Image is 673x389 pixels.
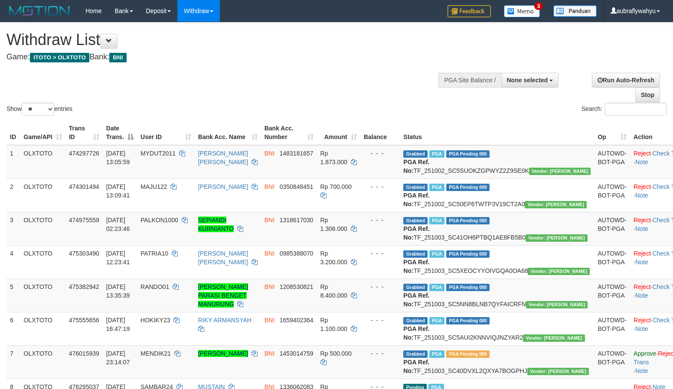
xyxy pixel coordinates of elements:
div: - - - [364,349,397,358]
span: BNI [265,217,274,224]
td: OLXTOTO [20,178,65,212]
b: PGA Ref. No: [403,259,429,274]
a: Note [635,292,648,299]
span: BNI [109,53,126,62]
div: - - - [364,316,397,324]
span: MENDIK21 [140,350,171,357]
span: PGA Pending [446,350,490,358]
a: RIKY ARMANSYAH [198,317,252,324]
div: - - - [364,182,397,191]
span: Copy 1318617030 to clipboard [280,217,314,224]
span: Rp 1.873.000 [320,150,347,165]
span: Vendor URL: https://secure5.1velocity.biz [529,168,591,175]
th: Op: activate to sort column ascending [594,120,630,145]
th: User ID: activate to sort column ascending [137,120,195,145]
td: OLXTOTO [20,345,65,379]
span: BNI [265,250,274,257]
span: BNI [265,183,274,190]
img: MOTION_logo.png [7,4,72,17]
th: Game/API: activate to sort column ascending [20,120,65,145]
span: MAJU122 [140,183,167,190]
span: Copy 1483181657 to clipboard [280,150,314,157]
span: 476015939 [69,350,99,357]
span: Copy 1208530821 to clipboard [280,283,314,290]
td: AUTOWD-BOT-PGA [594,212,630,245]
td: TF_251002_SC50EP6TWTP3V19CT2A0 [400,178,594,212]
span: Grabbed [403,284,428,291]
div: - - - [364,149,397,158]
span: 474301494 [69,183,99,190]
span: BNI [265,350,274,357]
span: Copy 0350848451 to clipboard [280,183,314,190]
a: SEPIANDI KURNIANTO [198,217,234,232]
div: PGA Site Balance / [438,73,501,88]
span: MYDUT2011 [140,150,176,157]
h1: Withdraw List [7,31,440,49]
b: PGA Ref. No: [403,325,429,341]
span: ITOTO > OLXTOTO [30,53,89,62]
div: - - - [364,216,397,224]
span: Copy 1659402364 to clipboard [280,317,314,324]
img: Button%20Memo.svg [504,5,540,17]
a: Note [635,325,648,332]
td: OLXTOTO [20,279,65,312]
span: None selected [507,77,548,84]
td: 1 [7,145,20,179]
span: BNI [265,150,274,157]
span: [DATE] 13:35:39 [106,283,130,299]
span: Copy 1453014759 to clipboard [280,350,314,357]
a: [PERSON_NAME] [198,183,248,190]
th: Bank Acc. Number: activate to sort column ascending [261,120,317,145]
span: 3 [534,2,543,10]
th: ID [7,120,20,145]
th: Status [400,120,594,145]
b: PGA Ref. No: [403,225,429,241]
td: 4 [7,245,20,279]
span: Marked by aubgusti [429,150,444,158]
a: Approve [634,350,656,357]
th: Balance [360,120,400,145]
span: Rp 3.200.000 [320,250,347,266]
span: BNI [265,283,274,290]
th: Date Trans.: activate to sort column descending [103,120,137,145]
span: Vendor URL: https://secure5.1velocity.biz [525,201,587,208]
td: TF_251003_SC5AUI2KNNVIQJNZYAR2 [400,312,594,345]
b: PGA Ref. No: [403,292,429,308]
span: Rp 1.306.000 [320,217,347,232]
td: OLXTOTO [20,312,65,345]
a: [PERSON_NAME] PARASI BENGET MANURUNG [198,283,248,308]
span: Grabbed [403,150,428,158]
td: AUTOWD-BOT-PGA [594,178,630,212]
span: Vendor URL: https://secure4.1velocity.biz [526,234,588,242]
span: PGA Pending [446,217,490,224]
div: - - - [364,282,397,291]
td: 6 [7,312,20,345]
span: Marked by aubgusti [429,250,444,258]
span: [DATE] 12:23:41 [106,250,130,266]
span: PGA Pending [446,284,490,291]
a: [PERSON_NAME] [PERSON_NAME] [198,250,248,266]
b: PGA Ref. No: [403,359,429,374]
span: [DATE] 16:47:19 [106,317,130,332]
span: 474975559 [69,217,99,224]
td: TF_251003_SC41OH6PTBQ1AE8FB5B0 [400,212,594,245]
span: Marked by aubgusti [429,317,444,324]
span: PGA Pending [446,184,490,191]
a: Note [635,225,648,232]
span: PGA Pending [446,317,490,324]
span: Rp 1.100.000 [320,317,347,332]
label: Search: [582,103,666,116]
span: PGA Pending [446,250,490,258]
span: 475303490 [69,250,99,257]
div: - - - [364,249,397,258]
a: Note [635,192,648,199]
span: PALKON1000 [140,217,178,224]
span: Marked by aubadesyah [429,350,444,358]
img: Feedback.jpg [448,5,491,17]
span: Rp 8.400.000 [320,283,347,299]
a: [PERSON_NAME] [PERSON_NAME] [198,150,248,165]
td: TF_251003_SC5XEOCYYOIVGQA0OA68 [400,245,594,279]
a: Reject [634,150,651,157]
a: Note [635,367,648,374]
td: TF_251003_SC5NN8BLNB7QYFAICRFN [400,279,594,312]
